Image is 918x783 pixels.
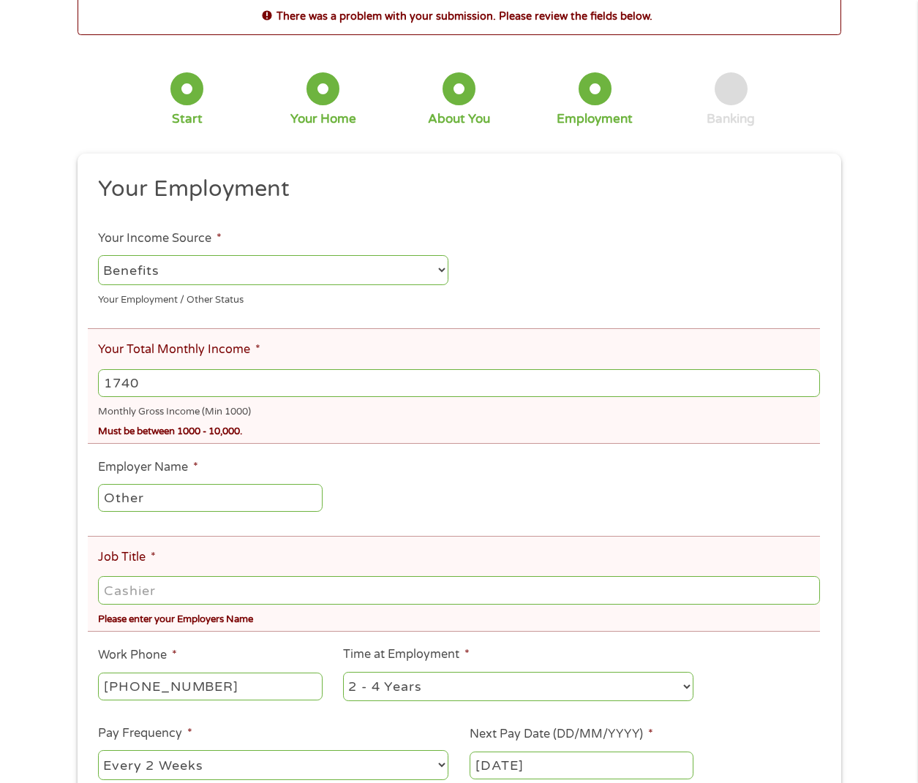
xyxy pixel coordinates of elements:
[98,287,448,307] div: Your Employment / Other Status
[470,752,693,779] input: ---Click Here for Calendar ---
[98,648,177,663] label: Work Phone
[557,111,633,127] div: Employment
[707,111,755,127] div: Banking
[98,673,322,700] input: (231) 754-4010
[98,726,192,741] label: Pay Frequency
[98,342,260,358] label: Your Total Monthly Income
[98,175,809,204] h2: Your Employment
[78,8,840,24] h2: There was a problem with your submission. Please review the fields below.
[98,550,156,565] label: Job Title
[98,460,198,475] label: Employer Name
[98,420,819,439] div: Must be between 1000 - 10,000.
[428,111,490,127] div: About You
[98,231,222,246] label: Your Income Source
[98,484,322,512] input: Walmart
[98,400,819,420] div: Monthly Gross Income (Min 1000)
[290,111,356,127] div: Your Home
[98,369,819,397] input: 1800
[172,111,203,127] div: Start
[98,576,819,604] input: Cashier
[98,607,819,627] div: Please enter your Employers Name
[343,647,470,662] label: Time at Employment
[470,727,653,742] label: Next Pay Date (DD/MM/YYYY)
